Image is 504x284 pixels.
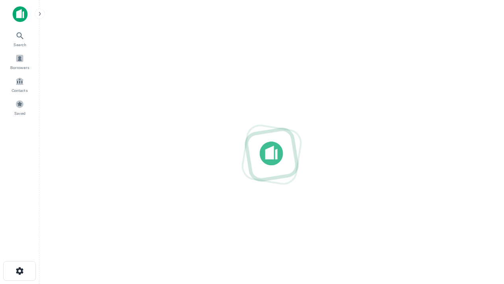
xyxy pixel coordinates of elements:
span: Borrowers [10,64,29,71]
a: Saved [2,97,37,118]
a: Borrowers [2,51,37,72]
a: Contacts [2,74,37,95]
img: capitalize-icon.png [13,6,28,22]
span: Saved [14,110,26,116]
span: Search [13,41,26,48]
iframe: Chat Widget [465,196,504,234]
a: Search [2,28,37,49]
span: Contacts [12,87,28,93]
